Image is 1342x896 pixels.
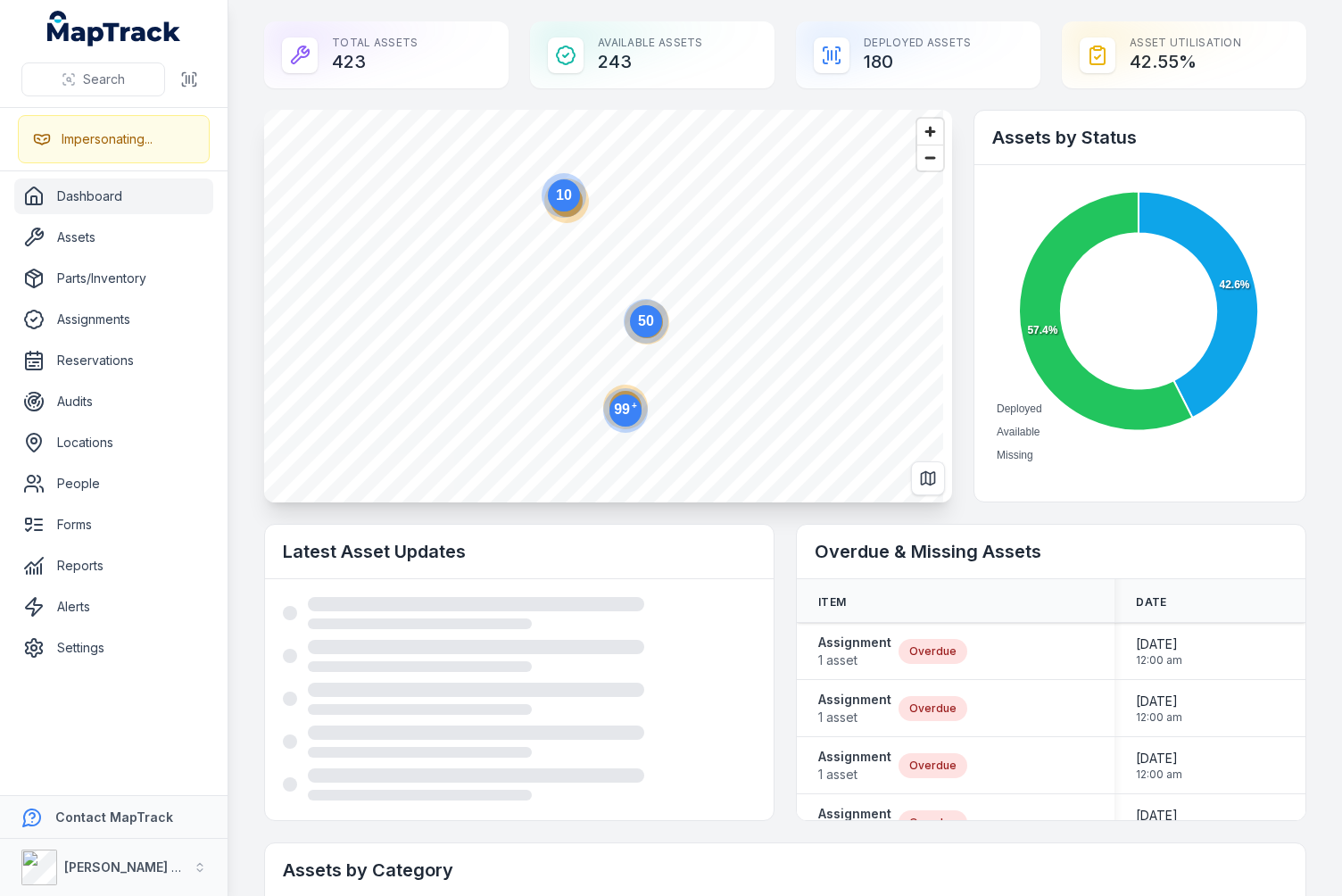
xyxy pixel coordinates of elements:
[283,858,1288,883] h2: Assets by Category
[1136,653,1182,668] span: 12:00 am
[1136,693,1182,710] span: [DATE]
[1136,595,1166,610] span: Date
[14,302,213,337] a: Assignments
[1136,750,1182,767] span: [DATE]
[14,548,213,584] a: Reports
[818,805,891,841] a: Assignment
[14,384,213,419] a: Audits
[997,449,1033,461] span: Missing
[64,859,211,875] strong: [PERSON_NAME] Group
[997,402,1042,415] span: Deployed
[815,539,1288,564] h2: Overdue & Missing Assets
[14,220,213,255] a: Assets
[14,178,213,214] a: Dashboard
[917,119,943,145] button: Zoom in
[283,539,756,564] h2: Latest Asset Updates
[899,810,967,835] div: Overdue
[818,691,891,726] a: Assignment1 asset
[264,110,943,502] canvas: Map
[818,651,891,669] span: 1 asset
[818,634,891,651] strong: Assignment
[818,709,891,726] span: 1 asset
[14,425,213,460] a: Locations
[818,766,891,784] span: 1 asset
[899,696,967,721] div: Overdue
[21,62,165,96] button: Search
[818,748,891,784] a: Assignment1 asset
[911,461,945,495] button: Switch to Map View
[14,589,213,625] a: Alerts
[1136,635,1182,653] span: [DATE]
[1136,807,1182,839] time: 17/09/2025, 12:00:00 am
[47,11,181,46] a: MapTrack
[1136,767,1182,782] span: 12:00 am
[1136,693,1182,725] time: 14/09/2025, 12:00:00 am
[14,343,213,378] a: Reservations
[556,187,572,203] text: 10
[917,145,943,170] button: Zoom out
[14,507,213,543] a: Forms
[638,313,654,328] text: 50
[1136,807,1182,825] span: [DATE]
[55,809,173,825] strong: Contact MapTrack
[14,261,213,296] a: Parts/Inventory
[62,130,153,148] div: Impersonating...
[899,753,967,778] div: Overdue
[1136,750,1182,782] time: 13/09/2025, 12:00:00 am
[997,426,1040,438] span: Available
[1136,635,1182,668] time: 31/07/2025, 12:00:00 am
[818,634,891,669] a: Assignment1 asset
[818,805,891,823] strong: Assignment
[818,748,891,766] strong: Assignment
[899,639,967,664] div: Overdue
[83,71,125,88] span: Search
[818,595,846,610] span: Item
[614,401,637,417] text: 99
[992,125,1288,150] h2: Assets by Status
[14,630,213,666] a: Settings
[818,691,891,709] strong: Assignment
[1136,710,1182,725] span: 12:00 am
[632,401,637,411] tspan: +
[14,466,213,502] a: People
